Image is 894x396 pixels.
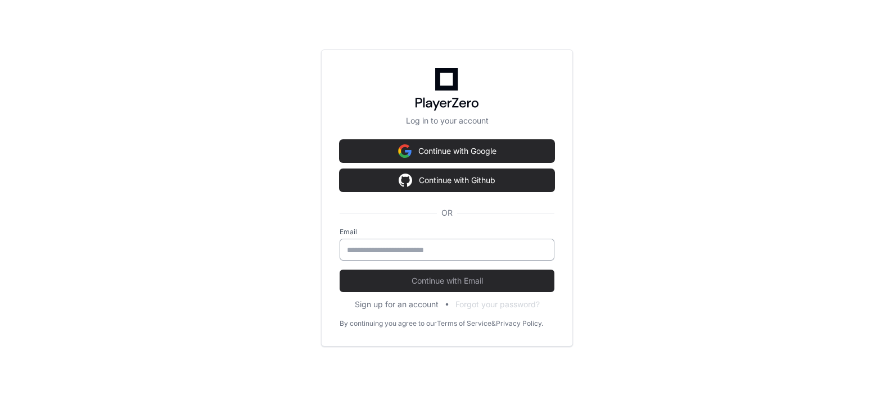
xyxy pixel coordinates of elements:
[340,140,554,162] button: Continue with Google
[437,207,457,219] span: OR
[355,299,439,310] button: Sign up for an account
[437,319,491,328] a: Terms of Service
[491,319,496,328] div: &
[399,169,412,192] img: Sign in with google
[398,140,412,162] img: Sign in with google
[340,115,554,126] p: Log in to your account
[340,275,554,286] span: Continue with Email
[340,319,437,328] div: By continuing you agree to our
[340,270,554,292] button: Continue with Email
[455,299,540,310] button: Forgot your password?
[496,319,543,328] a: Privacy Policy.
[340,169,554,192] button: Continue with Github
[340,227,554,236] label: Email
